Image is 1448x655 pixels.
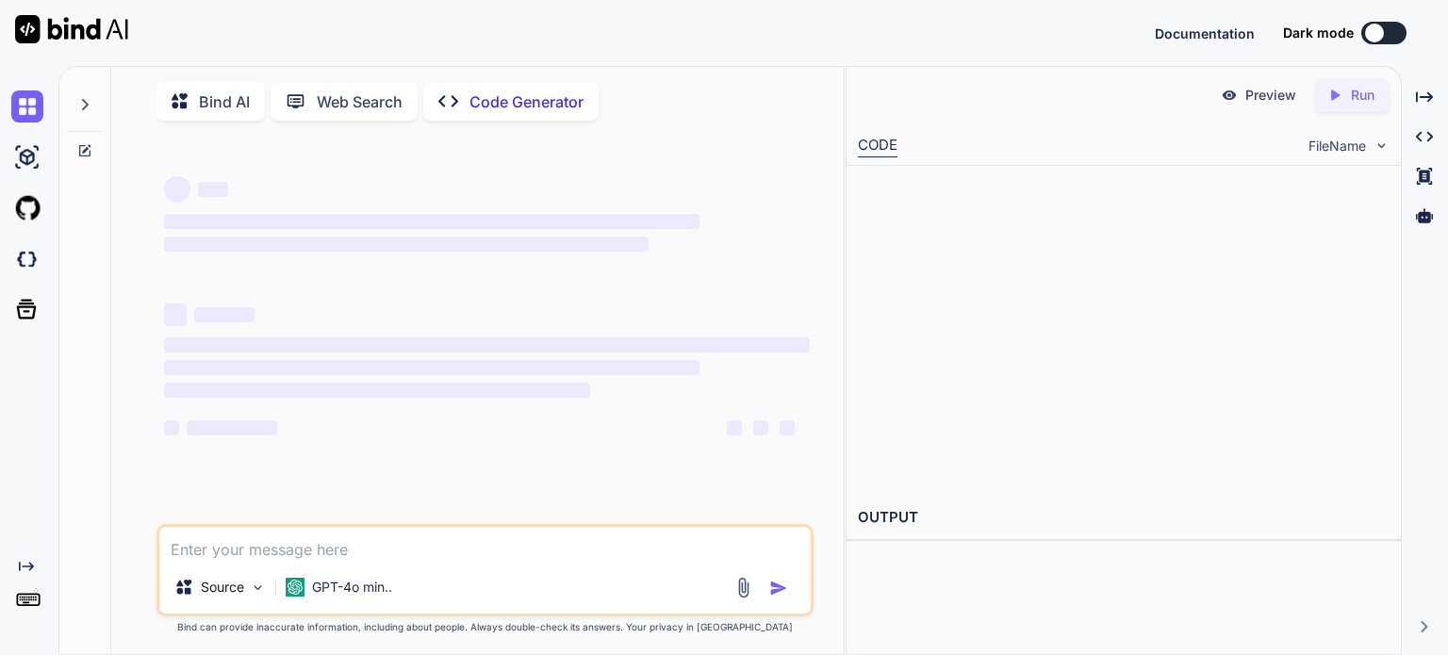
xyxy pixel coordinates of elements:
span: ‌ [164,360,700,375]
p: Bind can provide inaccurate information, including about people. Always double-check its answers.... [156,620,814,634]
span: ‌ [164,214,700,229]
span: ‌ [753,420,768,435]
span: ‌ [194,307,255,322]
span: ‌ [198,182,228,197]
img: attachment [732,577,754,598]
img: githubLight [11,192,43,224]
p: Run [1351,86,1374,105]
img: GPT-4o mini [286,578,304,597]
span: ‌ [164,420,179,435]
img: Pick Models [250,580,266,596]
span: ‌ [727,420,742,435]
span: ‌ [164,176,190,203]
p: Web Search [317,90,403,113]
img: Bind AI [15,15,128,43]
h2: OUTPUT [847,496,1401,540]
span: ‌ [164,337,810,352]
p: Source [201,578,244,597]
p: GPT-4o min.. [312,578,392,597]
img: chat [11,90,43,123]
span: ‌ [780,420,795,435]
span: ‌ [164,303,187,326]
img: darkCloudIdeIcon [11,243,43,275]
span: ‌ [164,383,590,398]
p: Bind AI [199,90,250,113]
img: chevron down [1374,138,1390,154]
img: ai-studio [11,141,43,173]
span: Documentation [1155,25,1255,41]
p: Preview [1245,86,1296,105]
img: preview [1221,87,1238,104]
span: ‌ [187,420,277,435]
span: ‌ [164,237,649,252]
span: FileName [1308,137,1366,156]
button: Documentation [1155,24,1255,43]
div: CODE [858,135,897,157]
span: Dark mode [1283,24,1354,42]
p: Code Generator [469,90,584,113]
img: icon [769,579,788,598]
